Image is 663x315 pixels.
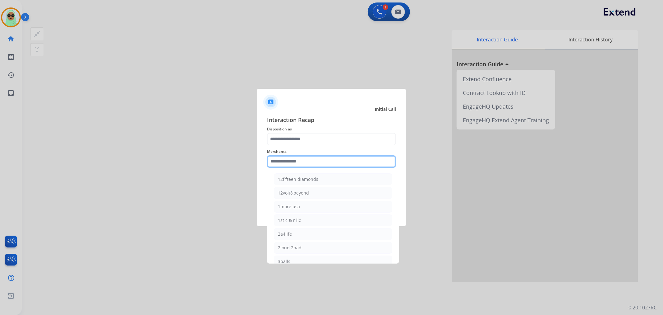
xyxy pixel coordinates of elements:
span: Interaction Recap [267,115,396,125]
span: Merchants [267,148,396,155]
span: Disposition as [267,125,396,133]
div: 12volt&beyond [278,190,309,196]
span: Initial Call [375,106,396,112]
div: 12fifteen diamonds [278,176,318,182]
div: 2loud 2bad [278,245,302,251]
div: 1more usa [278,204,300,210]
div: 1st c & r llc [278,217,301,223]
div: 3balls [278,258,290,265]
div: 2a4life [278,231,292,237]
p: 0.20.1027RC [628,304,657,311]
img: contactIcon [263,95,278,110]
